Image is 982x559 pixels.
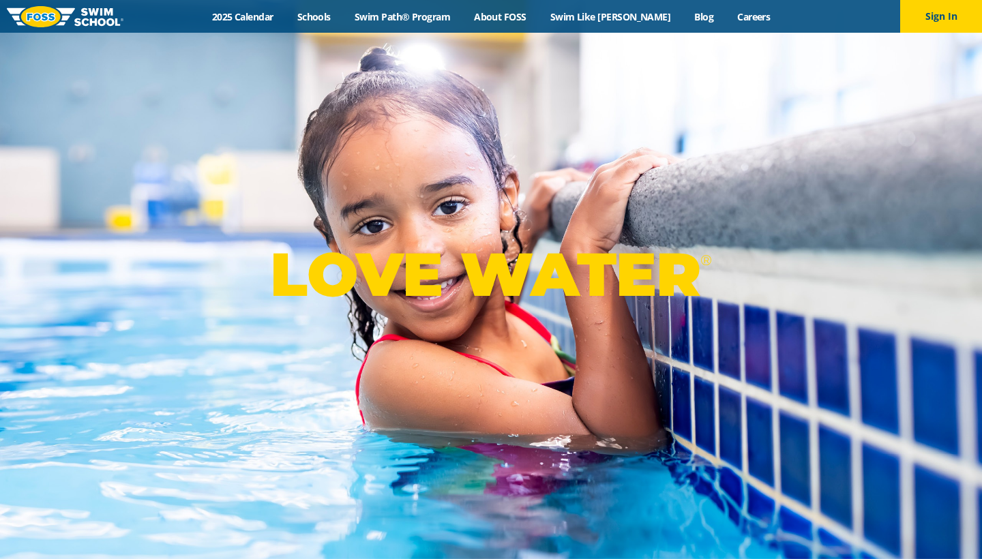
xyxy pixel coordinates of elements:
[538,10,683,23] a: Swim Like [PERSON_NAME]
[700,252,711,269] sup: ®
[342,10,462,23] a: Swim Path® Program
[726,10,782,23] a: Careers
[285,10,342,23] a: Schools
[7,6,123,27] img: FOSS Swim School Logo
[462,10,539,23] a: About FOSS
[200,10,285,23] a: 2025 Calendar
[270,238,711,311] p: LOVE WATER
[683,10,726,23] a: Blog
